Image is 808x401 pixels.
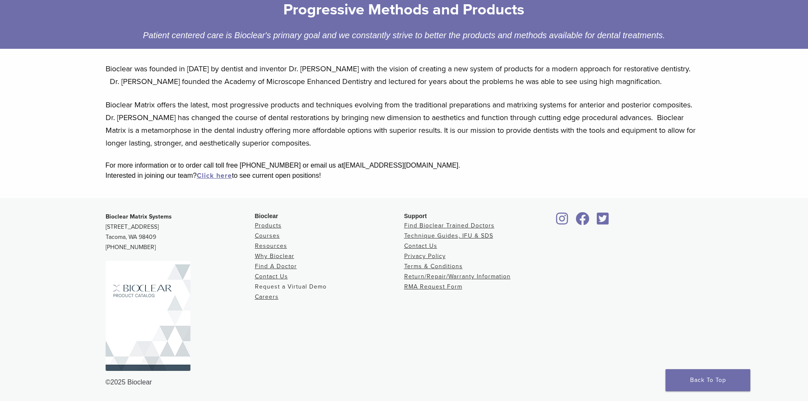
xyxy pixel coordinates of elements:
[255,283,327,290] a: Request a Virtual Demo
[404,263,463,270] a: Terms & Conditions
[106,261,190,371] img: Bioclear
[106,160,703,171] div: For more information or to order call toll free [PHONE_NUMBER] or email us at [EMAIL_ADDRESS][DOM...
[404,242,437,250] a: Contact Us
[106,377,703,387] div: ©2025 Bioclear
[594,217,612,226] a: Bioclear
[255,252,294,260] a: Why Bioclear
[404,283,462,290] a: RMA Request Form
[404,222,495,229] a: Find Bioclear Trained Doctors
[106,62,703,88] p: Bioclear was founded in [DATE] by dentist and inventor Dr. [PERSON_NAME] with the vision of creat...
[404,273,511,280] a: Return/Repair/Warranty Information
[197,171,232,180] a: Click here
[404,213,427,219] span: Support
[106,212,255,252] p: [STREET_ADDRESS] Tacoma, WA 98409 [PHONE_NUMBER]
[404,232,493,239] a: Technique Guides, IFU & SDS
[573,217,593,226] a: Bioclear
[255,273,288,280] a: Contact Us
[665,369,750,391] a: Back To Top
[255,213,278,219] span: Bioclear
[255,263,297,270] a: Find A Doctor
[106,171,703,181] div: Interested in joining our team? to see current open positions!
[255,222,282,229] a: Products
[106,98,703,149] p: Bioclear Matrix offers the latest, most progressive products and techniques evolving from the tra...
[255,293,279,300] a: Careers
[255,232,280,239] a: Courses
[106,213,172,220] strong: Bioclear Matrix Systems
[135,28,674,42] div: Patient centered care is Bioclear's primary goal and we constantly strive to better the products ...
[404,252,446,260] a: Privacy Policy
[255,242,287,250] a: Resources
[554,217,571,226] a: Bioclear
